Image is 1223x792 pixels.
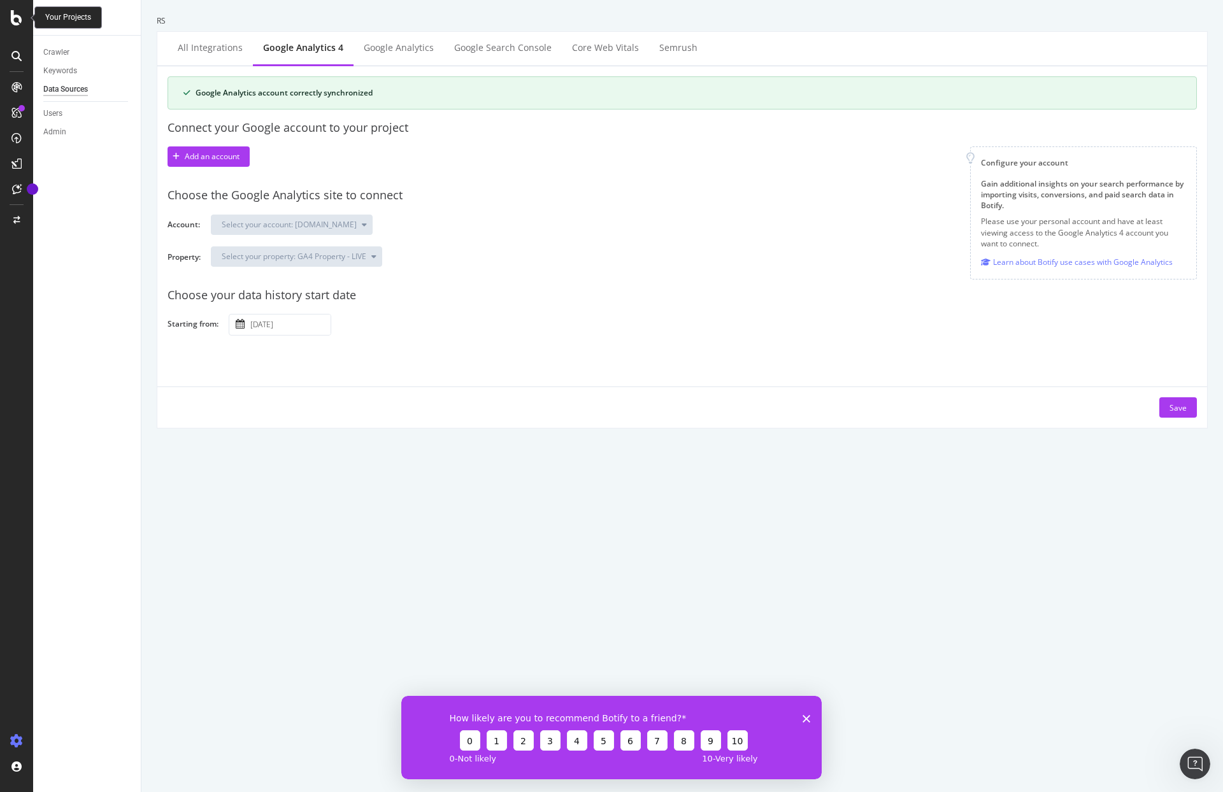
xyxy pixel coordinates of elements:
iframe: Enquête de Botify [401,696,822,779]
button: Save [1159,397,1197,418]
div: Admin [43,125,66,139]
button: Add an account [168,146,250,167]
a: Data Sources [43,83,132,96]
div: success banner [168,76,1197,110]
div: Add an account [185,151,240,162]
div: Connect your Google account to your project [168,120,1197,136]
label: Account: [168,219,201,233]
div: Configure your account [981,157,1186,168]
div: Google Analytics [364,41,434,54]
div: Gain additional insights on your search performance by importing visits, conversions, and paid se... [981,178,1186,211]
div: Select your account: [DOMAIN_NAME] [222,221,357,229]
div: Google Analytics account correctly synchronized [196,87,1181,99]
div: Semrush [659,41,697,54]
div: All integrations [178,41,243,54]
div: Crawler [43,46,69,59]
div: Keywords [43,64,77,78]
a: Admin [43,125,132,139]
div: RS [157,15,1208,26]
div: Users [43,107,62,120]
button: Select your property: GA4 Property - LIVE [211,246,382,267]
div: Data Sources [43,83,88,96]
a: Learn about Botify use cases with Google Analytics [981,255,1173,269]
div: Your Projects [45,12,91,23]
div: Choose the Google Analytics site to connect [168,187,1197,204]
div: Core Web Vitals [572,41,639,54]
a: Keywords [43,64,132,78]
p: Please use your personal account and have at least viewing access to the Google Analytics 4 accou... [981,216,1186,248]
label: Property: [168,251,201,274]
input: Select a date [248,315,331,335]
div: Save [1169,402,1187,413]
div: Choose your data history start date [168,287,1197,304]
a: Crawler [43,46,132,59]
div: Google Analytics 4 [263,41,343,54]
iframe: Intercom live chat [1180,749,1210,779]
div: Select your property: GA4 Property - LIVE [222,253,366,260]
button: Select your account: [DOMAIN_NAME] [211,215,373,235]
a: Users [43,107,132,120]
div: Tooltip anchor [27,183,38,195]
div: Google Search Console [454,41,552,54]
label: Starting from: [168,318,218,332]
